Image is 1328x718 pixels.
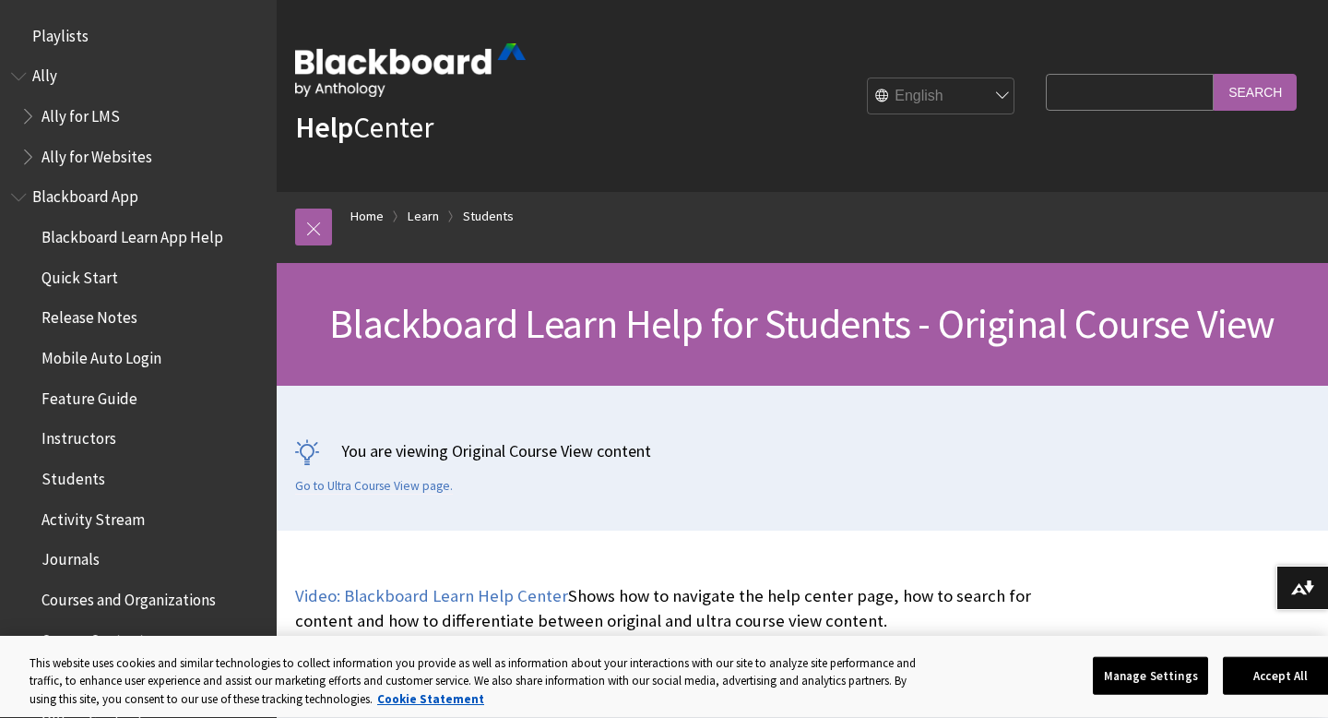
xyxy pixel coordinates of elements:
[41,342,161,367] span: Mobile Auto Login
[408,205,439,228] a: Learn
[295,109,433,146] a: HelpCenter
[295,109,353,146] strong: Help
[41,424,116,449] span: Instructors
[329,298,1275,349] span: Blackboard Learn Help for Students - Original Course View
[41,544,100,569] span: Journals
[377,691,484,707] a: More information about your privacy, opens in a new tab
[11,20,266,52] nav: Book outline for Playlists
[41,504,145,529] span: Activity Stream
[32,61,57,86] span: Ally
[295,478,453,495] a: Go to Ultra Course View page.
[868,78,1015,115] select: Site Language Selector
[41,141,152,166] span: Ally for Websites
[295,585,568,607] a: Video: Blackboard Learn Help Center
[41,303,137,328] span: Release Notes
[295,584,1037,632] p: Shows how to navigate the help center page, how to search for content and how to differentiate be...
[41,262,118,287] span: Quick Start
[463,205,514,228] a: Students
[41,584,216,609] span: Courses and Organizations
[350,205,384,228] a: Home
[41,383,137,408] span: Feature Guide
[41,221,223,246] span: Blackboard Learn App Help
[1093,656,1208,695] button: Manage Settings
[41,625,145,650] span: Course Content
[1214,74,1297,110] input: Search
[32,182,138,207] span: Blackboard App
[41,463,105,488] span: Students
[295,43,526,97] img: Blackboard by Anthology
[295,439,1310,462] p: You are viewing Original Course View content
[30,654,930,709] div: This website uses cookies and similar technologies to collect information you provide as well as ...
[11,61,266,173] nav: Book outline for Anthology Ally Help
[41,101,120,126] span: Ally for LMS
[32,20,89,45] span: Playlists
